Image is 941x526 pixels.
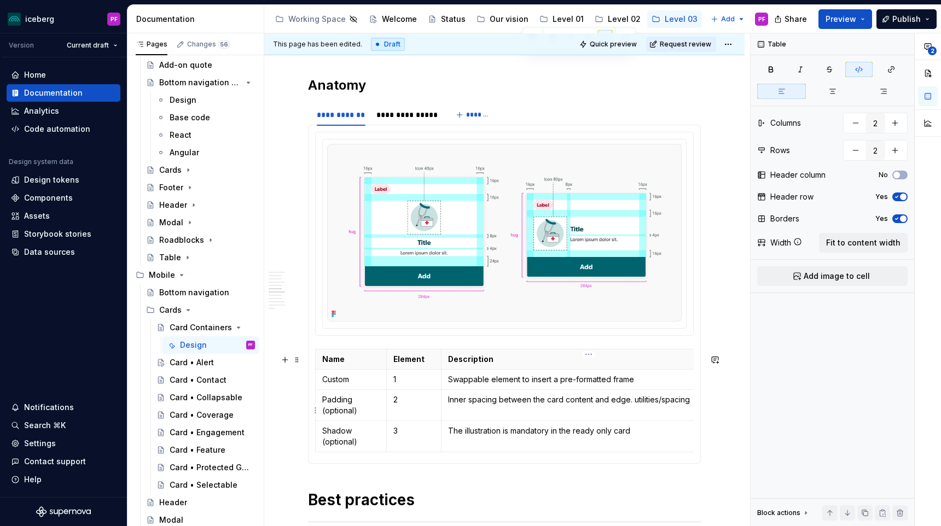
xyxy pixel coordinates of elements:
[159,77,242,88] div: Bottom navigation bar
[770,170,826,180] div: Header column
[757,266,908,286] button: Add image to cell
[393,374,434,385] p: 1
[24,192,73,203] div: Components
[448,374,729,385] p: Swappable element to insert a pre-formatted frame
[7,66,120,84] a: Home
[24,211,50,221] div: Assets
[704,10,771,28] a: UX patterns
[315,132,694,457] section-item: With padding
[7,435,120,452] a: Settings
[159,60,212,71] div: Add-on quote
[9,157,73,166] div: Design system data
[180,340,207,350] div: Design
[770,118,801,128] div: Columns
[8,13,21,26] img: 418c6d47-6da6-4103-8b13-b5999f8989a1.png
[36,506,91,517] svg: Supernova Logo
[7,243,120,261] a: Data sources
[136,14,259,25] div: Documentation
[660,40,711,49] span: Request review
[159,235,204,246] div: Roadblocks
[159,200,187,211] div: Header
[590,40,637,49] span: Quick preview
[590,10,645,28] a: Level 02
[170,480,237,490] div: Card • Selectable
[152,319,259,336] a: Card Containers
[170,95,196,106] div: Design
[826,237,901,248] span: Fit to content width
[770,145,790,156] div: Rows
[67,41,109,50] span: Current draft
[24,420,66,431] div: Search ⌘K
[490,14,528,25] div: Our vision
[758,15,765,24] div: PF
[142,214,259,231] a: Modal
[770,213,799,224] div: Borders
[24,69,46,80] div: Home
[142,74,259,91] a: Bottom navigation bar
[152,91,259,109] a: Design
[24,402,74,413] div: Notifications
[152,389,259,406] a: Card • Collapsable
[24,87,83,98] div: Documentation
[170,112,210,123] div: Base code
[393,354,434,365] p: Element
[7,225,120,243] a: Storybook stories
[322,374,380,385] p: Custom
[288,14,346,25] div: Working Space
[371,38,405,51] div: Draft
[7,120,120,138] a: Code automation
[159,165,182,176] div: Cards
[24,229,91,239] div: Storybook stories
[879,171,888,179] label: No
[248,340,253,350] div: PF
[152,371,259,389] a: Card • Contact
[7,207,120,225] a: Assets
[24,106,59,116] div: Analytics
[393,394,434,405] p: 2
[159,305,182,315] div: Cards
[131,266,259,284] div: Mobile
[24,247,75,258] div: Data sources
[875,192,888,201] label: Yes
[24,124,90,135] div: Code automation
[170,462,253,473] div: Card • Protected Good
[7,84,120,102] a: Documentation
[448,425,729,436] p: The illustration is mandatory in the ready only card
[25,14,54,25] div: iceberg
[170,322,232,333] div: Card Containers
[892,14,921,25] span: Publish
[308,77,701,94] h2: Anatomy
[721,15,735,24] span: Add
[322,394,380,416] p: Padding (optional)
[271,8,705,30] div: Page tree
[576,37,642,52] button: Quick preview
[785,14,807,25] span: Share
[553,14,584,25] div: Level 01
[24,174,79,185] div: Design tokens
[423,10,470,28] a: Status
[159,252,181,263] div: Table
[876,9,937,29] button: Publish
[7,417,120,434] button: Search ⌘K
[826,14,856,25] span: Preview
[271,10,362,28] a: Working Space
[9,41,34,50] div: Version
[142,284,259,301] a: Bottom navigation
[769,9,814,29] button: Share
[152,406,259,424] a: Card • Coverage
[2,7,125,31] button: icebergPF
[24,456,86,467] div: Contact support
[7,171,120,189] a: Design tokens
[170,130,191,141] div: React
[142,161,259,179] a: Cards
[142,494,259,511] a: Header
[818,9,872,29] button: Preview
[24,438,56,449] div: Settings
[273,40,362,49] span: This page has been edited.
[170,357,214,368] div: Card • Alert
[707,11,748,27] button: Add
[149,270,175,280] div: Mobile
[393,425,434,436] p: 3
[170,392,242,403] div: Card • Collapsable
